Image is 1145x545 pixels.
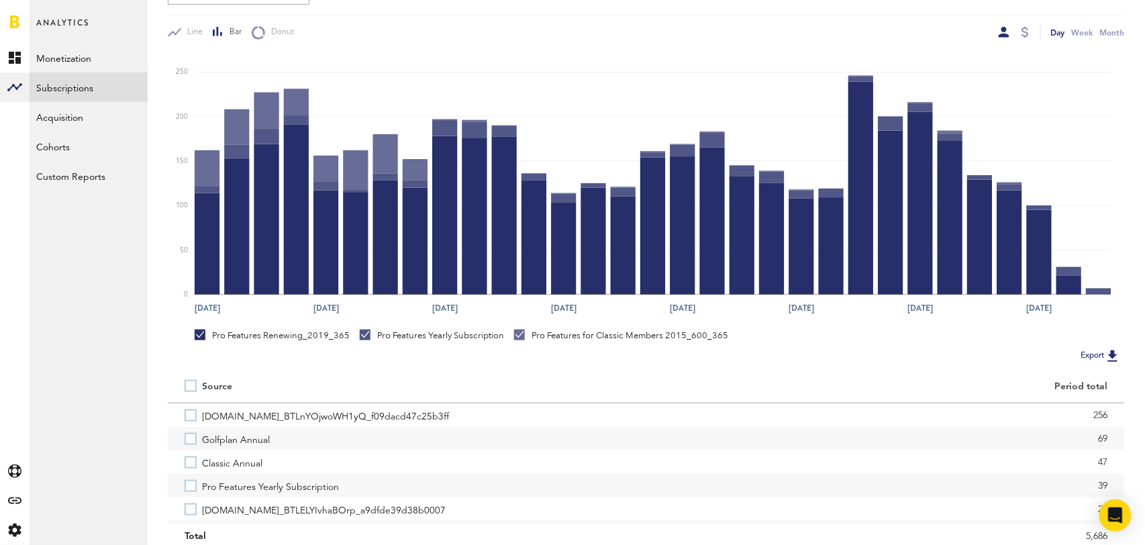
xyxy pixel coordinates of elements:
text: 100 [176,203,188,209]
div: 47 [663,452,1108,473]
span: Bar [223,27,242,38]
span: Classic Annual [202,450,262,474]
div: Week [1072,26,1093,40]
a: Acquisition [30,102,148,132]
div: Open Intercom Messenger [1099,499,1132,532]
text: 250 [176,69,188,76]
a: Monetization [30,43,148,72]
span: [DOMAIN_NAME]_BTLELYIvhaBOrp_a9dfde39d38b0007 [202,497,446,521]
div: Pro Features Renewing_2019_365 [195,330,350,342]
text: 0 [184,291,188,298]
text: [DATE] [670,303,695,315]
button: Export [1077,347,1125,364]
text: 50 [180,247,188,254]
div: Day [1051,26,1065,40]
text: 150 [176,158,188,164]
div: Source [202,381,232,393]
text: 200 [176,113,188,120]
span: Golfplan Annual [202,427,270,450]
span: Analytics [36,15,89,43]
span: Donut [265,27,294,38]
div: 10 [663,523,1108,543]
div: 26 [663,499,1108,519]
div: 39 [663,476,1108,496]
text: [DATE] [195,303,220,315]
div: Pro Features for Classic Members 2015_600_365 [514,330,728,342]
span: [DOMAIN_NAME]_BTLnYOjwoWH1yQ_f09dacd47c25b3ff [202,403,449,427]
img: Export [1105,348,1121,364]
div: Month [1100,26,1125,40]
span: Line [181,27,203,38]
text: [DATE] [313,303,339,315]
text: [DATE] [789,303,814,315]
text: [DATE] [432,303,458,315]
div: 69 [663,429,1108,449]
a: Custom Reports [30,161,148,191]
text: [DATE] [1026,303,1052,315]
div: Period total [663,381,1108,393]
text: [DATE] [551,303,577,315]
a: Subscriptions [30,72,148,102]
span: Pro Features Renewing_600_365 [202,521,342,544]
text: [DATE] [907,303,933,315]
a: Cohorts [30,132,148,161]
div: 256 [663,405,1108,426]
span: Support [28,9,77,21]
div: Pro Features Yearly Subscription [360,330,504,342]
span: Pro Features Yearly Subscription [202,474,339,497]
